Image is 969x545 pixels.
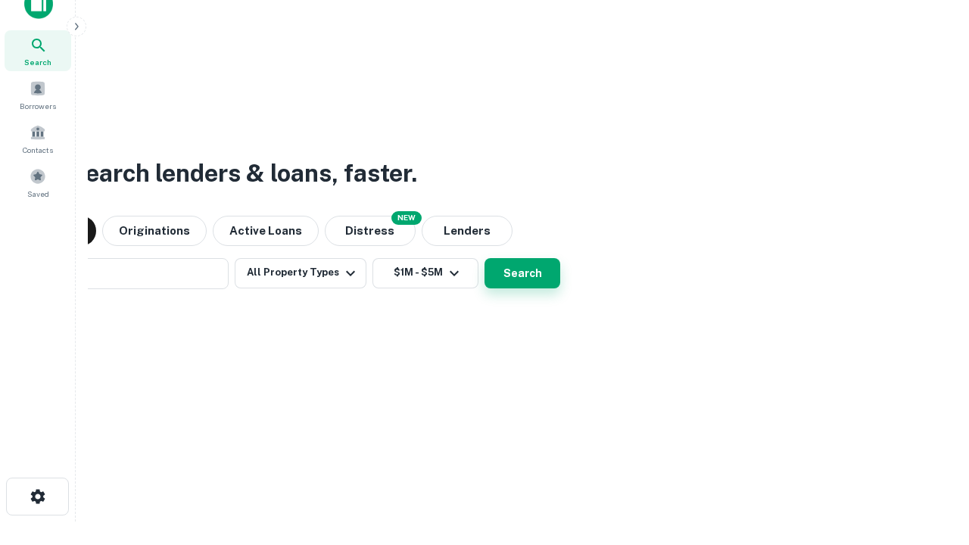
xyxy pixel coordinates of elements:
[27,188,49,200] span: Saved
[213,216,319,246] button: Active Loans
[5,118,71,159] a: Contacts
[484,258,560,288] button: Search
[5,162,71,203] a: Saved
[5,30,71,71] a: Search
[5,74,71,115] a: Borrowers
[235,258,366,288] button: All Property Types
[391,211,422,225] div: NEW
[23,144,53,156] span: Contacts
[69,155,417,192] h3: Search lenders & loans, faster.
[325,216,416,246] button: Search distressed loans with lien and other non-mortgage details.
[422,216,513,246] button: Lenders
[20,100,56,112] span: Borrowers
[102,216,207,246] button: Originations
[893,424,969,497] iframe: Chat Widget
[372,258,478,288] button: $1M - $5M
[24,56,51,68] span: Search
